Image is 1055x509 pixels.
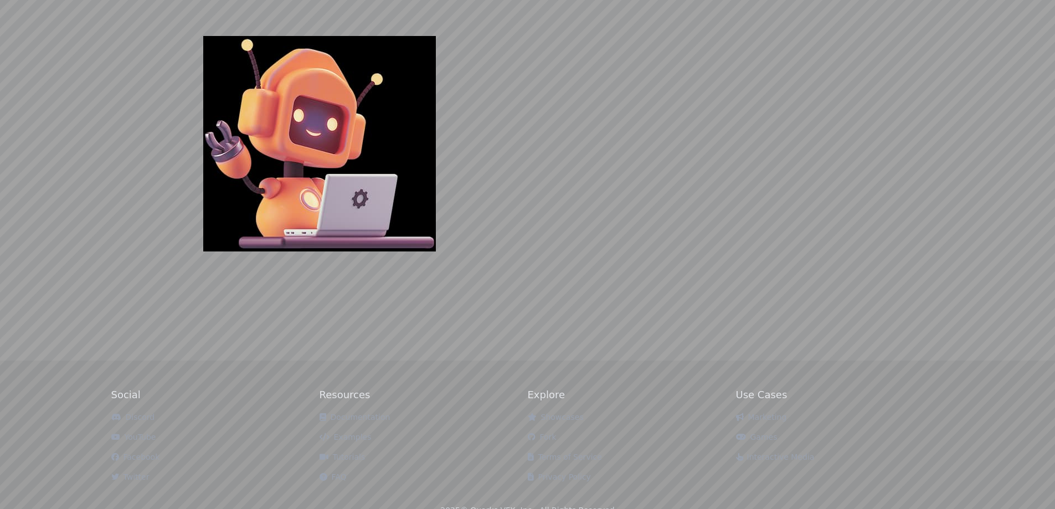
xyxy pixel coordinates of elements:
a: Discord [111,413,155,421]
a: Games [736,433,778,441]
h2: Resources [320,387,528,403]
a: Showcases [528,413,584,421]
img: robot helper [203,36,436,251]
a: Twitter [111,472,150,481]
a: Terms of Service [528,453,602,461]
a: Documentation [320,413,390,421]
a: Examples [320,433,372,441]
a: Tutorials [320,453,366,461]
a: Privacy Policy [528,472,591,481]
h2: Explore [528,387,736,403]
a: Fork [528,433,557,441]
a: Marketing [736,413,787,421]
h2: Use Cases [736,387,944,403]
a: YouTube [111,433,156,441]
a: FAQ [320,472,347,481]
a: Facebook [111,453,160,461]
a: Interactive Media [736,453,815,461]
h2: Social [111,387,320,403]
